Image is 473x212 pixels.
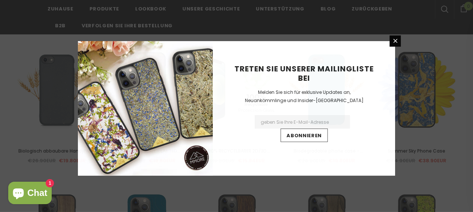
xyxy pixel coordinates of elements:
span: Melden Sie sich für exklusive Updates an, Neuankömmlinge und Insider-[GEOGRAPHIC_DATA] [245,89,364,104]
a: Schließen [389,36,401,47]
inbox-online-store-chat: Onlineshop-Chat von Shopify [6,182,54,206]
input: Abonnieren [281,129,328,142]
input: Email Address [255,115,350,129]
span: Treten Sie unserer Mailingliste bei [234,64,374,83]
